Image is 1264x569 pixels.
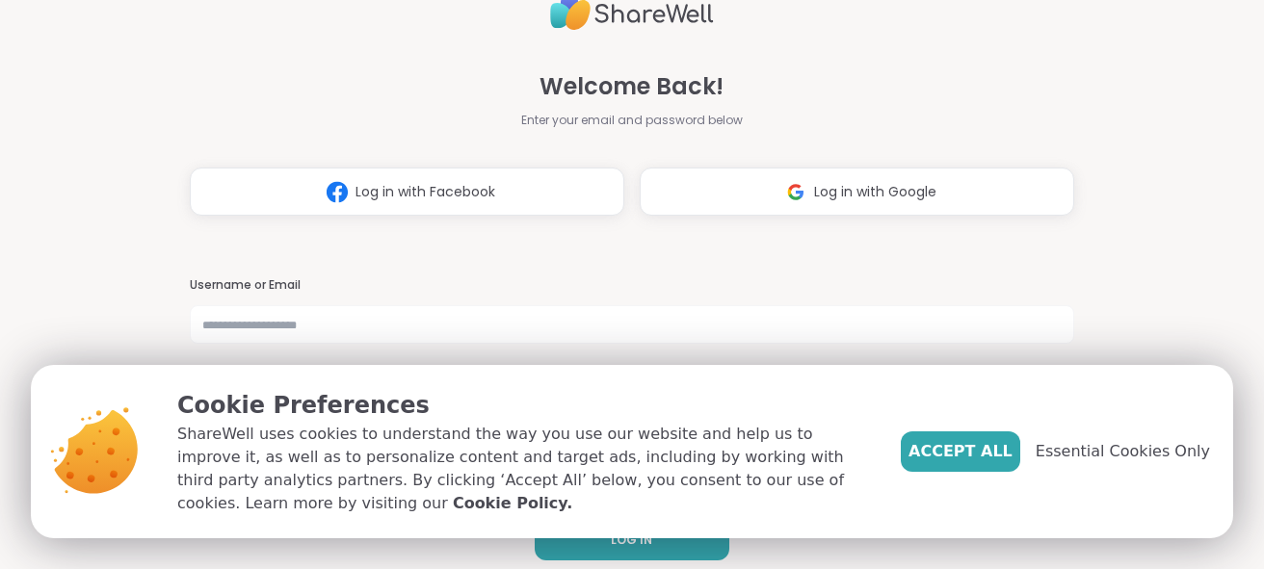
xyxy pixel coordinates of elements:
[540,69,724,104] span: Welcome Back!
[1036,440,1210,463] span: Essential Cookies Only
[355,182,495,202] span: Log in with Facebook
[319,174,355,210] img: ShareWell Logomark
[777,174,814,210] img: ShareWell Logomark
[521,112,743,129] span: Enter your email and password below
[453,492,572,515] a: Cookie Policy.
[535,520,729,560] button: LOG IN
[190,168,624,216] button: Log in with Facebook
[177,423,870,515] p: ShareWell uses cookies to understand the way you use our website and help us to improve it, as we...
[190,277,1074,294] h3: Username or Email
[611,531,652,549] span: LOG IN
[814,182,936,202] span: Log in with Google
[177,388,870,423] p: Cookie Preferences
[640,168,1074,216] button: Log in with Google
[901,431,1020,472] button: Accept All
[908,440,1013,463] span: Accept All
